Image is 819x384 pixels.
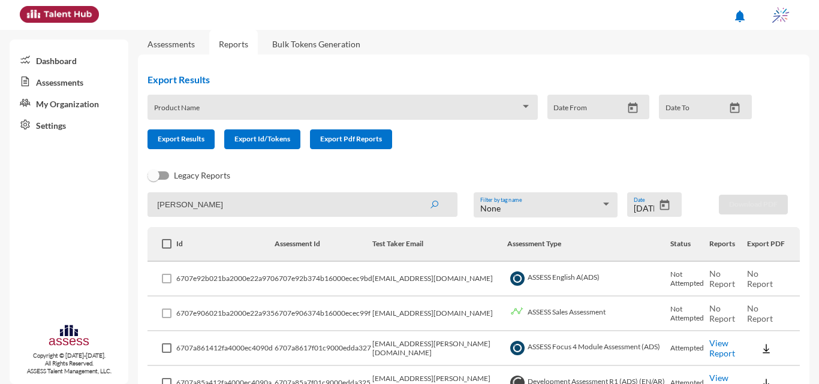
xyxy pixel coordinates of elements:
[670,297,709,331] td: Not Attempted
[176,227,275,262] th: Id
[10,71,128,92] a: Assessments
[507,331,670,366] td: ASSESS Focus 4 Module Assessment (ADS)
[320,134,382,143] span: Export Pdf Reports
[709,303,735,323] span: No Report
[670,227,709,262] th: Status
[670,331,709,366] td: Attempted
[209,29,258,59] a: Reports
[176,297,275,331] td: 6707e906021ba2000e22a935
[275,297,372,331] td: 6707e906374b16000ecec99f
[158,134,204,143] span: Export Results
[507,262,670,297] td: ASSESS English A(ADS)
[234,134,290,143] span: Export Id/Tokens
[372,331,507,366] td: [EMAIL_ADDRESS][PERSON_NAME][DOMAIN_NAME]
[747,303,773,323] span: No Report
[372,227,507,262] th: Test Taker Email
[224,129,300,149] button: Export Id/Tokens
[263,29,370,59] a: Bulk Tokens Generation
[10,352,128,375] p: Copyright © [DATE]-[DATE]. All Rights Reserved. ASSESS Talent Management, LLC.
[10,114,128,135] a: Settings
[372,297,507,331] td: [EMAIL_ADDRESS][DOMAIN_NAME]
[10,49,128,71] a: Dashboard
[147,129,215,149] button: Export Results
[480,203,501,213] span: None
[747,268,773,289] span: No Report
[507,227,670,262] th: Assessment Type
[709,268,735,289] span: No Report
[729,199,778,208] span: Download PDF
[147,74,761,85] h2: Export Results
[709,338,735,358] a: View Report
[724,102,745,114] button: Open calendar
[622,102,643,114] button: Open calendar
[275,331,372,366] td: 6707a8617f01c9000edda327
[709,227,746,262] th: Reports
[747,227,800,262] th: Export PDF
[10,92,128,114] a: My Organization
[733,9,747,23] mat-icon: notifications
[147,192,457,217] input: Search by name, token, assessment type, etc.
[670,262,709,297] td: Not Attempted
[719,195,788,214] button: Download PDF
[310,129,392,149] button: Export Pdf Reports
[372,262,507,297] td: [EMAIL_ADDRESS][DOMAIN_NAME]
[654,199,675,211] button: Open calendar
[176,331,275,366] td: 6707a861412fa4000ec4090d
[275,227,372,262] th: Assessment Id
[275,262,372,297] td: 6707e92b374b16000ecec9bd
[174,168,230,183] span: Legacy Reports
[147,39,195,49] a: Assessments
[176,262,275,297] td: 6707e92b021ba2000e22a970
[507,297,670,331] td: ASSESS Sales Assessment
[48,323,89,349] img: assesscompany-logo.png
